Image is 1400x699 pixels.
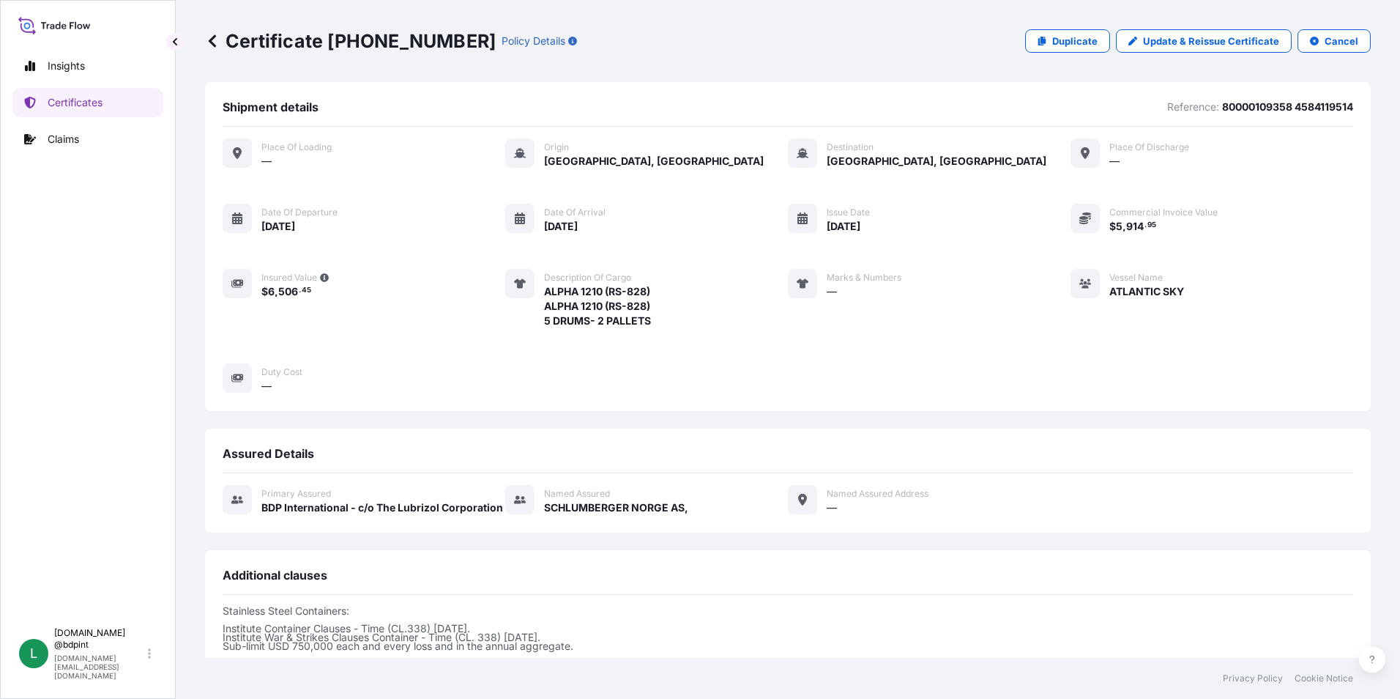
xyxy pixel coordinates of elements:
[48,95,103,110] p: Certificates
[827,207,870,218] span: Issue Date
[1025,29,1110,53] a: Duplicate
[205,29,496,53] p: Certificate [PHONE_NUMBER]
[261,488,331,500] span: Primary assured
[544,154,764,169] span: [GEOGRAPHIC_DATA], [GEOGRAPHIC_DATA]
[544,284,651,328] span: ALPHA 1210 (RS-828) ALPHA 1210 (RS-828) 5 DRUMS- 2 PALLETS
[1109,284,1184,299] span: ATLANTIC SKY
[827,500,837,515] span: —
[54,627,145,651] p: [DOMAIN_NAME] @bdpint
[1325,34,1358,48] p: Cancel
[12,51,163,81] a: Insights
[827,154,1046,169] span: [GEOGRAPHIC_DATA], [GEOGRAPHIC_DATA]
[1116,221,1122,232] span: 5
[1223,673,1283,684] a: Privacy Policy
[1144,223,1147,228] span: .
[261,366,302,378] span: Duty Cost
[1126,221,1144,232] span: 914
[544,141,569,153] span: Origin
[54,654,145,680] p: [DOMAIN_NAME][EMAIL_ADDRESS][DOMAIN_NAME]
[261,207,338,218] span: Date of departure
[1167,100,1219,114] p: Reference:
[544,272,631,284] span: Description of cargo
[48,132,79,147] p: Claims
[1297,29,1371,53] button: Cancel
[261,286,268,297] span: $
[827,488,928,500] span: Named Assured Address
[1052,34,1098,48] p: Duplicate
[1109,141,1189,153] span: Place of discharge
[1295,673,1353,684] a: Cookie Notice
[302,288,311,293] span: 45
[827,141,874,153] span: Destination
[502,34,565,48] p: Policy Details
[223,607,1353,651] p: Stainless Steel Containers: Institute Container Clauses - Time (CL.338) [DATE]. Institute War & S...
[1109,207,1218,218] span: Commercial Invoice Value
[544,500,688,515] span: SCHLUMBERGER NORGE AS,
[48,59,85,73] p: Insights
[261,379,272,393] span: —
[1109,272,1163,284] span: Vessel Name
[261,500,503,515] span: BDP International - c/o The Lubrizol Corporation
[261,154,272,169] span: —
[299,288,301,293] span: .
[275,286,278,297] span: ,
[1143,34,1279,48] p: Update & Reissue Certificate
[223,446,314,461] span: Assured Details
[1147,223,1156,228] span: 95
[278,286,298,297] span: 506
[1222,100,1353,114] p: 80000109358 4584119514
[544,219,578,234] span: [DATE]
[1109,221,1116,232] span: $
[827,284,837,299] span: —
[268,286,275,297] span: 6
[1109,154,1120,169] span: —
[12,88,163,117] a: Certificates
[544,207,606,218] span: Date of arrival
[12,125,163,154] a: Claims
[1116,29,1292,53] a: Update & Reissue Certificate
[827,272,901,284] span: Marks & Numbers
[261,219,295,234] span: [DATE]
[544,488,610,500] span: Named Assured
[261,272,317,284] span: Insured Value
[1122,221,1126,232] span: ,
[827,219,860,234] span: [DATE]
[30,646,37,661] span: L
[223,100,319,114] span: Shipment details
[261,141,332,153] span: Place of Loading
[223,568,327,582] span: Additional clauses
